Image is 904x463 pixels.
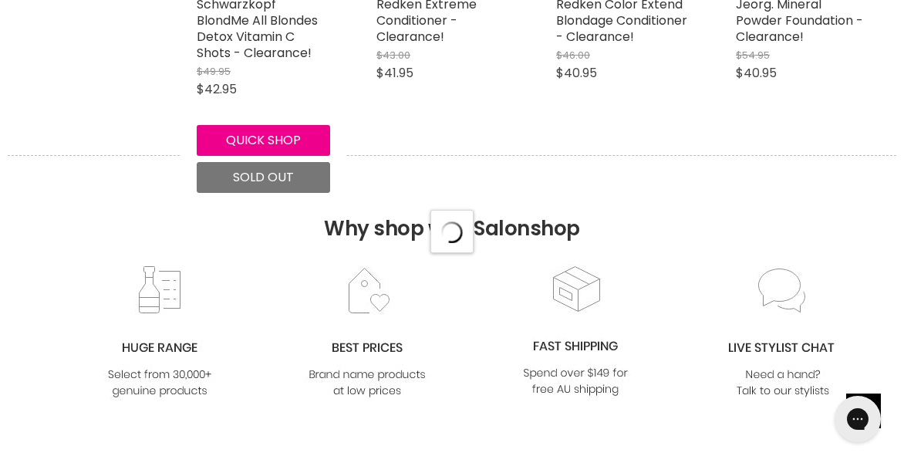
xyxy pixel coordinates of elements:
img: chat_c0a1c8f7-3133-4fc6-855f-7264552747f6.jpg [720,265,845,400]
span: $49.95 [197,64,231,79]
span: $42.95 [197,80,237,98]
span: $46.00 [556,48,590,63]
span: $40.95 [556,64,597,82]
span: $54.95 [736,48,770,63]
span: $43.00 [376,48,410,63]
span: $40.95 [736,64,777,82]
button: Sold out [197,162,330,193]
h2: Why shop with Salonshop [8,155,896,264]
img: prices.jpg [305,265,430,400]
img: fast.jpg [513,264,638,399]
iframe: Gorgias live chat messenger [827,390,889,448]
button: Quick shop [197,125,330,156]
span: $41.95 [376,64,413,82]
span: Sold out [233,168,294,186]
img: range2_8cf790d4-220e-469f-917d-a18fed3854b6.jpg [97,265,222,400]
